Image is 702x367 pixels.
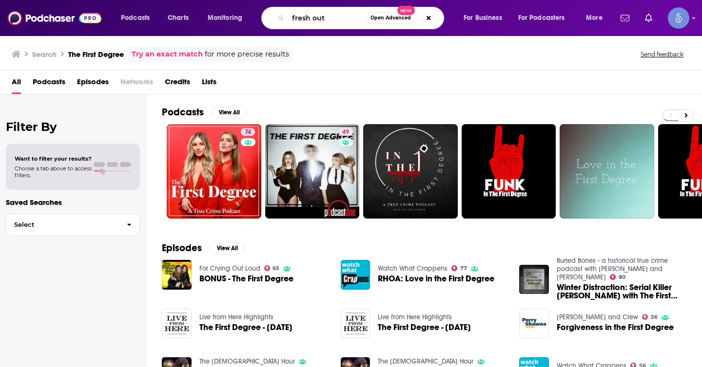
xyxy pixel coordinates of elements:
a: PodcastsView All [162,106,247,118]
a: Podcasts [33,74,65,94]
a: The Hermetic Hour [199,357,295,366]
span: Choose a tab above to access filters. [15,165,92,179]
span: 77 [460,266,467,271]
a: Show notifications dropdown [617,10,633,26]
img: User Profile [668,7,689,29]
img: Forgiveness in the First Degree [519,309,549,338]
span: The First Degree - [DATE] [378,323,471,331]
span: Charts [168,11,189,25]
a: All [12,74,21,94]
a: Karl and Crew [557,313,638,321]
a: 80 [610,274,625,280]
input: Search podcasts, credits, & more... [288,10,366,26]
a: For Crying Out Loud [199,264,260,273]
button: Select [6,214,140,236]
img: Podchaser - Follow, Share and Rate Podcasts [8,9,101,27]
span: 49 [342,128,349,137]
a: Live from Here Highlights [199,313,273,321]
a: Forgiveness in the First Degree [557,323,674,331]
span: 74 [245,128,251,137]
button: View All [210,242,245,254]
button: open menu [114,10,162,26]
button: Send feedback [638,50,686,58]
img: The First Degree - March 30, 2019 [341,309,370,338]
span: Networks [120,74,153,94]
a: Charts [161,10,195,26]
img: Winter Distraction: Serial Killer Joel Rifkin with The First Degree [519,265,549,294]
h3: The First Degree [68,50,124,59]
span: 65 [273,266,279,271]
h3: Search [32,50,57,59]
a: Lists [202,74,216,94]
a: Buried Bones - a historical true crime podcast with Kate Winkler Dawson and Paul Holes [557,257,668,281]
a: 74 [241,128,255,136]
a: 49 [338,128,353,136]
button: Open AdvancedNew [366,12,415,24]
a: Try an exact match [132,49,203,60]
span: For Podcasters [518,11,565,25]
a: EpisodesView All [162,242,245,254]
span: 80 [619,275,625,279]
a: 56 [642,314,658,320]
span: 56 [651,315,658,319]
h2: Filter By [6,120,140,134]
span: For Business [464,11,502,25]
span: The First Degree - [DATE] [199,323,292,331]
a: Credits [165,74,190,94]
a: Show notifications dropdown [641,10,656,26]
a: The First Degree - October 13, 2018 [199,323,292,331]
img: BONUS - The First Degree [162,260,192,290]
a: The First Degree - March 30, 2019 [378,323,471,331]
div: Search podcasts, credits, & more... [271,7,453,29]
a: BONUS - The First Degree [199,275,293,283]
span: Monitoring [208,11,242,25]
a: 77 [451,265,467,271]
a: The Hermetic Hour [378,357,473,366]
span: Select [6,221,119,228]
a: Winter Distraction: Serial Killer Joel Rifkin with The First Degree [557,283,686,300]
a: Episodes [77,74,109,94]
h2: Podcasts [162,106,204,118]
span: Want to filter your results? [15,155,92,162]
span: Logged in as Spiral5-G1 [668,7,689,29]
h2: Episodes [162,242,202,254]
button: open menu [457,10,514,26]
p: Saved Searches [6,198,140,207]
button: View All [212,107,247,118]
img: The First Degree - October 13, 2018 [162,309,192,338]
a: 74 [167,124,261,219]
button: open menu [512,10,579,26]
a: 49 [265,124,360,219]
a: Live from Here Highlights [378,313,452,321]
span: Podcasts [121,11,150,25]
img: RHOA: Love in the First Degree [341,260,370,290]
a: Watch What Crappens [378,264,448,273]
button: open menu [579,10,615,26]
button: open menu [201,10,255,26]
span: Open Advanced [370,16,411,20]
a: 65 [264,265,280,271]
button: Show profile menu [668,7,689,29]
span: New [397,6,415,15]
span: Winter Distraction: Serial Killer [PERSON_NAME] with The First Degree [557,283,686,300]
a: RHOA: Love in the First Degree [378,275,494,283]
span: More [586,11,603,25]
span: for more precise results [205,49,289,60]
